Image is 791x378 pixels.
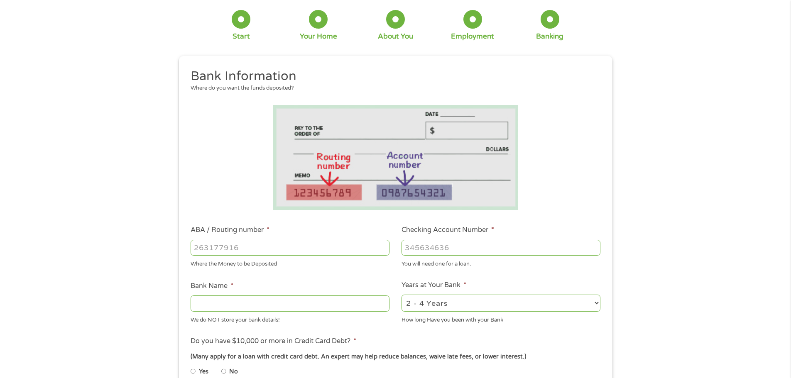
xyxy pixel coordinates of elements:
div: How long Have you been with your Bank [402,313,600,324]
input: 263177916 [191,240,389,256]
label: Do you have $10,000 or more in Credit Card Debt? [191,337,356,346]
div: About You [378,32,413,41]
div: (Many apply for a loan with credit card debt. An expert may help reduce balances, waive late fees... [191,352,600,361]
label: Bank Name [191,282,233,290]
label: Checking Account Number [402,226,494,234]
div: Start [233,32,250,41]
label: Years at Your Bank [402,281,466,290]
div: You will need one for a loan. [402,257,600,268]
div: Where do you want the funds deposited? [191,84,594,93]
img: Routing number location [273,105,519,210]
div: Where the Money to be Deposited [191,257,389,268]
label: No [229,367,238,376]
label: ABA / Routing number [191,226,269,234]
div: We do NOT store your bank details! [191,313,389,324]
div: Employment [451,32,494,41]
input: 345634636 [402,240,600,256]
label: Yes [199,367,208,376]
div: Your Home [300,32,337,41]
div: Banking [536,32,563,41]
h2: Bank Information [191,68,594,85]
